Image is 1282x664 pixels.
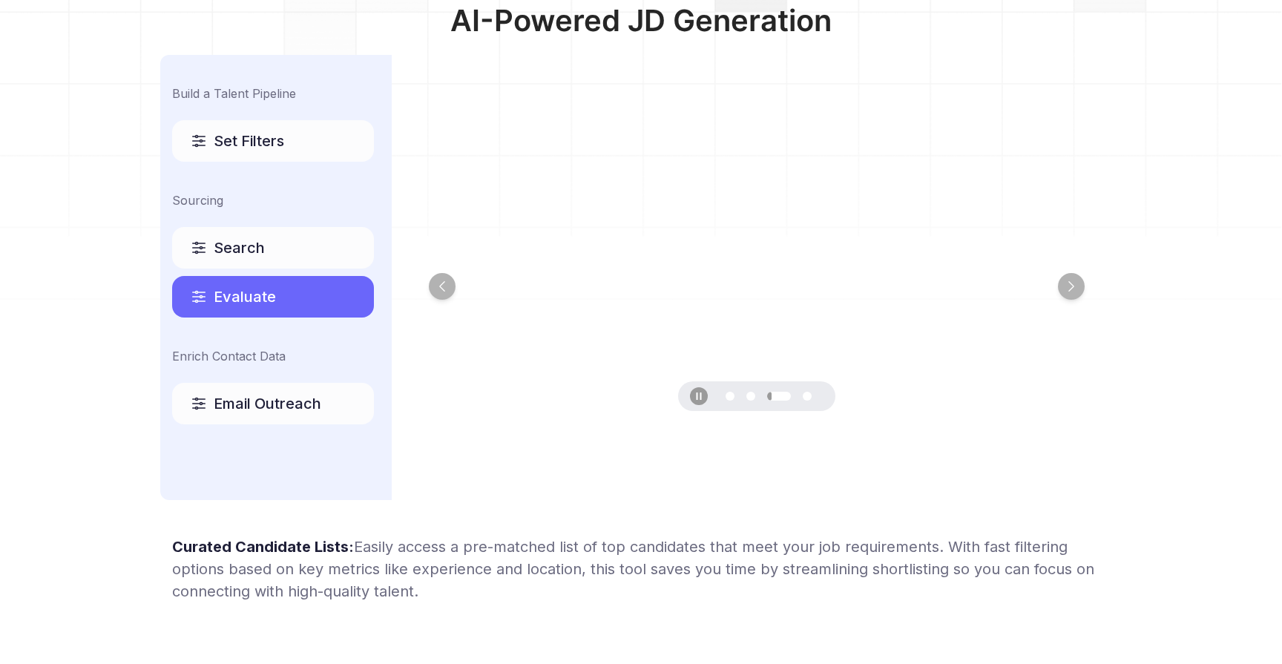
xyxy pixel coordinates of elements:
span: Search [214,237,265,258]
div: Enrich Contact Data [172,347,374,365]
span: Evaluate [214,286,276,307]
span: Set Filters [214,131,284,151]
div: Sourcing [172,191,374,209]
span: Curated Candidate Lists: [172,538,354,556]
div: Build a Talent Pipeline [172,85,374,102]
span: Email Outreach [214,393,321,414]
span: Easily access a pre-matched list of top candidates that meet your job requirements. With fast fil... [172,538,1094,600]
